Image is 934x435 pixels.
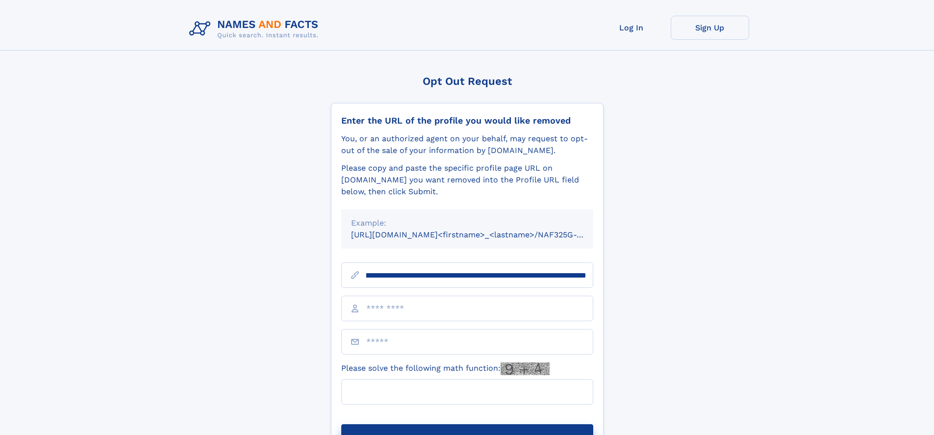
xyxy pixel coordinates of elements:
[341,133,593,156] div: You, or an authorized agent on your behalf, may request to opt-out of the sale of your informatio...
[341,115,593,126] div: Enter the URL of the profile you would like removed
[351,217,583,229] div: Example:
[331,75,604,87] div: Opt Out Request
[341,362,550,375] label: Please solve the following math function:
[341,162,593,198] div: Please copy and paste the specific profile page URL on [DOMAIN_NAME] you want removed into the Pr...
[185,16,327,42] img: Logo Names and Facts
[592,16,671,40] a: Log In
[671,16,749,40] a: Sign Up
[351,230,612,239] small: [URL][DOMAIN_NAME]<firstname>_<lastname>/NAF325G-xxxxxxxx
